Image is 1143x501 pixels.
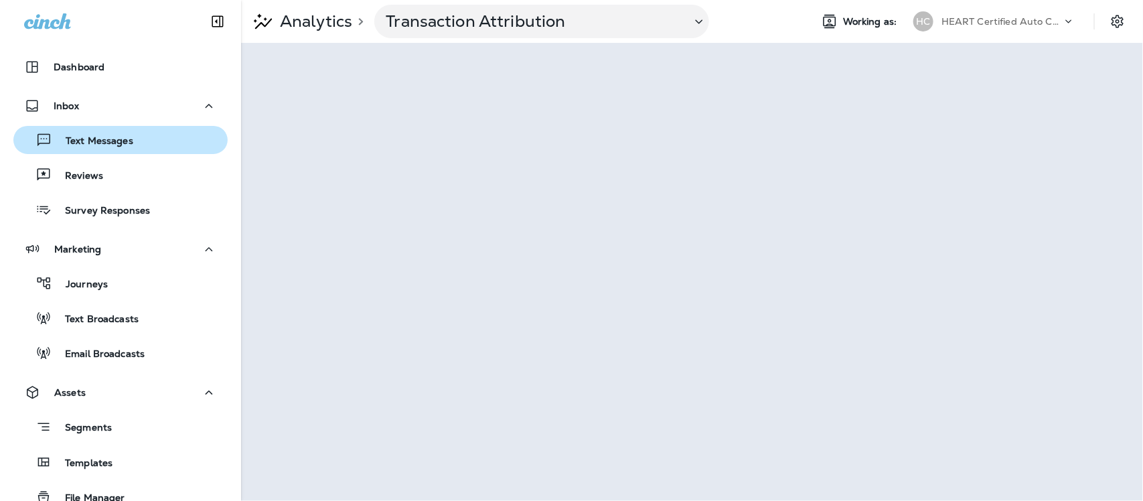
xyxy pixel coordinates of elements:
button: Text Messages [13,126,228,154]
p: Marketing [54,244,101,255]
p: Inbox [54,100,79,111]
button: Collapse Sidebar [199,8,236,35]
button: Segments [13,413,228,441]
p: Analytics [275,11,352,31]
button: Templates [13,448,228,476]
p: Segments [52,422,112,435]
p: > [352,16,364,27]
p: Text Broadcasts [52,313,139,326]
button: Settings [1106,9,1130,33]
button: Dashboard [13,54,228,80]
div: HC [913,11,933,31]
p: Journeys [52,279,108,291]
button: Reviews [13,161,228,189]
button: Assets [13,379,228,406]
p: HEART Certified Auto Care [941,16,1062,27]
button: Inbox [13,92,228,119]
p: Dashboard [54,62,104,72]
button: Journeys [13,269,228,297]
p: Text Messages [52,135,133,148]
span: Working as: [843,16,900,27]
button: Marketing [13,236,228,263]
button: Survey Responses [13,196,228,224]
button: Text Broadcasts [13,304,228,332]
button: Email Broadcasts [13,339,228,367]
p: Transaction Attribution [386,11,680,31]
p: Templates [52,457,112,470]
p: Assets [54,387,86,398]
p: Survey Responses [52,205,150,218]
p: Reviews [52,170,103,183]
p: Email Broadcasts [52,348,145,361]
